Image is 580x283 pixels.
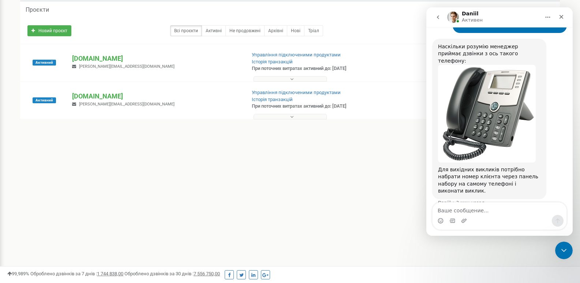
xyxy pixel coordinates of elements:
[72,54,240,63] p: [DOMAIN_NAME]
[555,242,573,259] iframe: Intercom live chat
[79,64,175,69] span: [PERSON_NAME][EMAIL_ADDRESS][DOMAIN_NAME]
[26,7,49,13] h5: Проєкти
[252,103,375,110] p: При поточних витратах активний до: [DATE]
[202,25,226,36] a: Активні
[252,97,293,102] a: Історія транзакцій
[33,60,56,66] span: Активний
[287,25,304,36] a: Нові
[170,25,202,36] a: Всі проєкти
[252,90,341,95] a: Управління підключеними продуктами
[97,271,123,276] u: 1 744 838,00
[304,25,323,36] a: Тріал
[79,102,175,107] span: [PERSON_NAME][EMAIL_ADDRESS][DOMAIN_NAME]
[33,97,56,103] span: Активний
[426,7,573,236] iframe: Intercom live chat
[252,52,341,57] a: Управління підключеними продуктами
[7,271,29,276] span: 99,989%
[225,25,265,36] a: Не продовжені
[72,92,240,101] p: [DOMAIN_NAME]
[30,271,123,276] span: Оброблено дзвінків за 7 днів :
[194,271,220,276] u: 7 556 750,00
[27,25,71,36] a: Новий проєкт
[252,65,375,72] p: При поточних витратах активний до: [DATE]
[252,59,293,64] a: Історія транзакцій
[264,25,287,36] a: Архівні
[124,271,220,276] span: Оброблено дзвінків за 30 днів :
